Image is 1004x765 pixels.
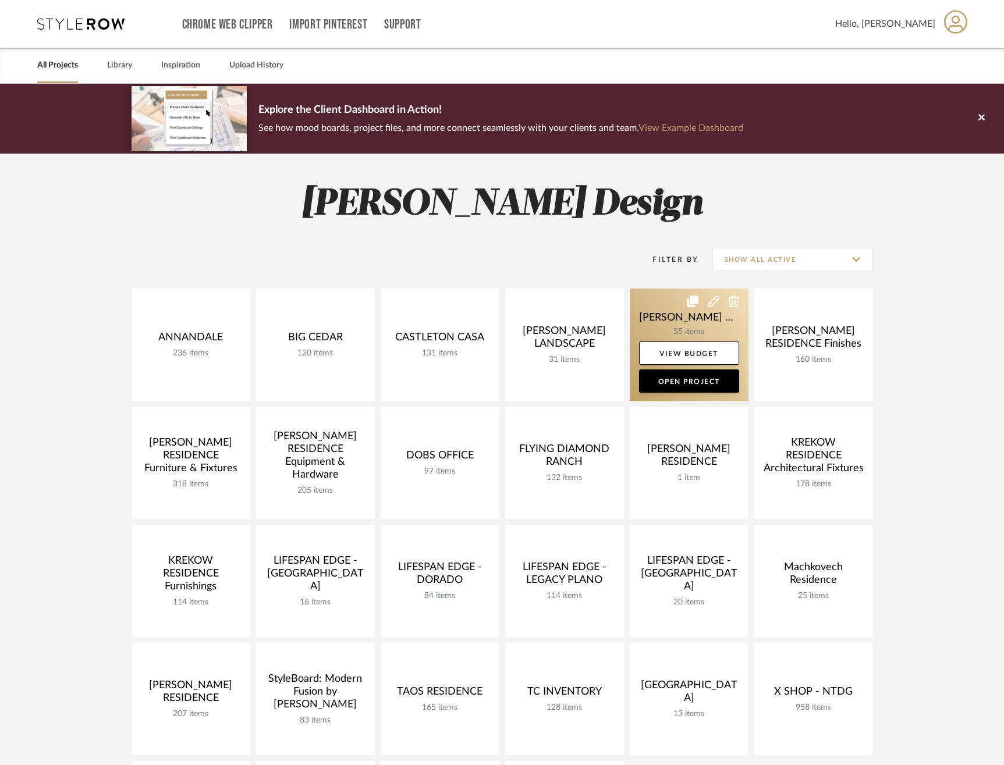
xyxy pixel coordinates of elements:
[515,703,615,713] div: 128 items
[229,58,283,73] a: Upload History
[265,554,366,597] div: LIFESPAN EDGE - [GEOGRAPHIC_DATA]
[639,554,739,597] div: LIFESPAN EDGE - [GEOGRAPHIC_DATA]
[515,443,615,473] div: FLYING DIAMOND RANCH
[639,679,739,709] div: [GEOGRAPHIC_DATA]
[764,561,864,591] div: Machkovech Residence
[141,554,241,597] div: KREKOW RESIDENCE Furnishings
[764,591,864,601] div: 25 items
[390,449,490,467] div: DOBS OFFICE
[384,20,421,30] a: Support
[390,591,490,601] div: 84 items
[390,331,490,348] div: CASTLETON CASA
[265,673,366,716] div: StyleBoard: Modern Fusion by [PERSON_NAME]
[639,443,739,473] div: [PERSON_NAME] RESIDENCE
[289,20,367,30] a: Import Pinterest
[835,17,935,31] span: Hello, [PERSON_NAME]
[639,473,739,483] div: 1 item
[141,479,241,489] div: 318 items
[515,325,615,355] div: [PERSON_NAME] LANDSCAPE
[390,561,490,591] div: LIFESPAN EDGE - DORADO
[764,685,864,703] div: X SHOP - NTDG
[37,58,78,73] a: All Projects
[639,597,739,607] div: 20 items
[764,436,864,479] div: KREKOW RESIDENCE Architectural Fixtures
[764,479,864,489] div: 178 items
[107,58,132,73] a: Library
[265,716,366,725] div: 83 items
[639,709,739,719] div: 13 items
[515,355,615,365] div: 31 items
[141,709,241,719] div: 207 items
[515,685,615,703] div: TC INVENTORY
[265,348,366,358] div: 120 items
[265,430,366,486] div: [PERSON_NAME] RESIDENCE Equipment & Hardware
[265,486,366,496] div: 205 items
[515,473,615,483] div: 132 items
[638,254,699,265] div: Filter By
[390,467,490,476] div: 97 items
[83,183,921,226] h2: [PERSON_NAME] Design
[390,703,490,713] div: 165 items
[390,685,490,703] div: TAOS RESIDENCE
[132,86,247,151] img: d5d033c5-7b12-40c2-a960-1ecee1989c38.png
[390,348,490,358] div: 131 items
[639,341,739,365] a: View Budget
[258,120,743,136] p: See how mood boards, project files, and more connect seamlessly with your clients and team.
[258,101,743,120] p: Explore the Client Dashboard in Action!
[515,591,615,601] div: 114 items
[141,597,241,607] div: 114 items
[764,355,864,365] div: 160 items
[141,436,241,479] div: [PERSON_NAME] RESIDENCE Furniture & Fixtures
[638,123,743,133] a: View Example Dashboard
[161,58,200,73] a: Inspiration
[764,703,864,713] div: 958 items
[764,325,864,355] div: [PERSON_NAME] RESIDENCE Finishes
[141,679,241,709] div: [PERSON_NAME] RESIDENCE
[265,331,366,348] div: BIG CEDAR
[515,561,615,591] div: LIFESPAN EDGE - LEGACY PLANO
[639,369,739,393] a: Open Project
[141,348,241,358] div: 236 items
[141,331,241,348] div: ANNANDALE
[182,20,273,30] a: Chrome Web Clipper
[265,597,366,607] div: 16 items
